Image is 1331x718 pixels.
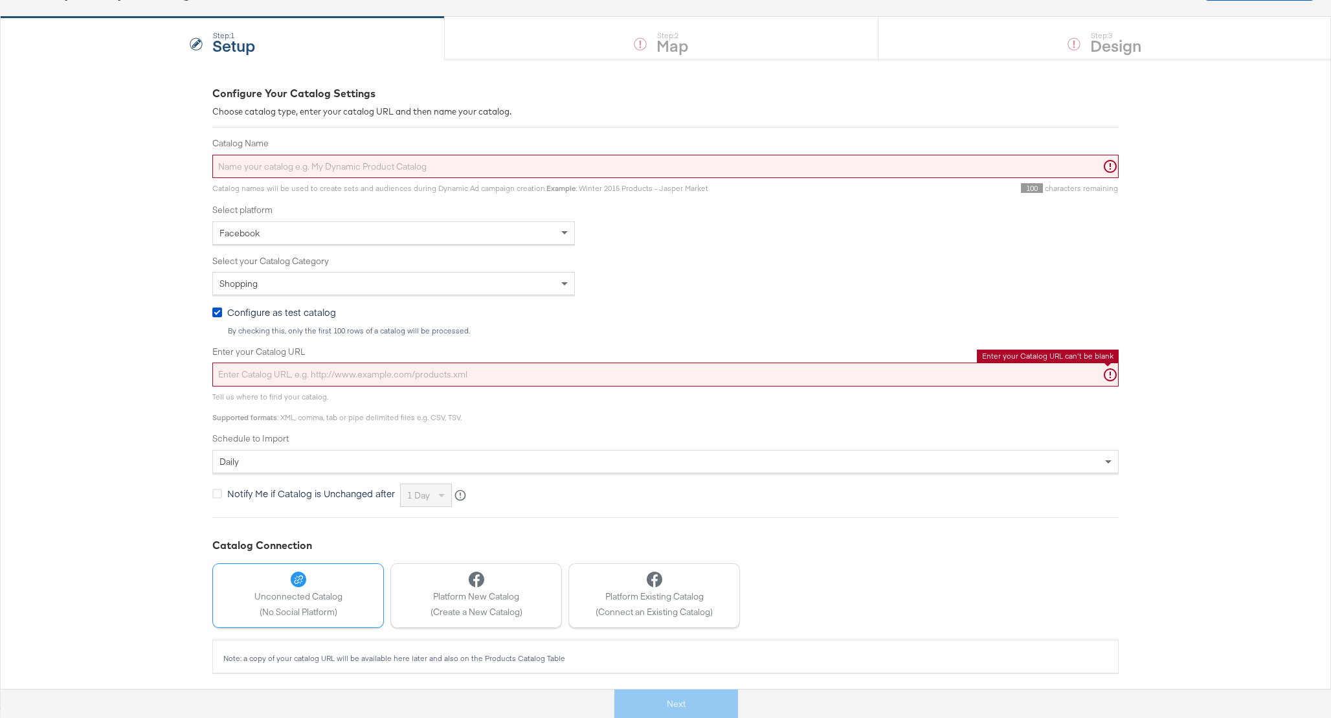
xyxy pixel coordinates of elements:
div: Step: 1 [212,31,255,40]
div: characters remaining [708,183,1119,194]
span: (No Social Platform) [254,606,342,618]
span: Shopping [219,278,258,289]
input: Name your catalog e.g. My Dynamic Product Catalog [212,155,1119,179]
span: Unconnected Catalog [254,590,342,603]
span: 100 [1021,183,1043,193]
span: Configure as test catalog [227,306,336,319]
span: daily [219,456,239,467]
span: (Create a New Catalog) [431,606,522,618]
label: Schedule to Import [212,432,1119,445]
strong: Setup [212,34,255,56]
button: Platform Existing Catalog(Connect an Existing Catalog) [568,563,740,628]
label: Enter your Catalog URL [212,346,1119,358]
span: (Connect an Existing Catalog) [596,606,713,618]
span: Tell us where to find your catalog. : XML, comma, tab or pipe delimited files e.g. CSV, TSV. [212,392,462,422]
label: Select your Catalog Category [212,255,1119,267]
strong: Supported formats [212,412,277,422]
div: Note: a copy of your catalog URL will be available here later and also on the Products Catalog Table [223,654,1108,663]
div: Catalog Connection [212,538,1119,553]
span: Facebook [219,227,260,239]
button: Platform New Catalog(Create a New Catalog) [390,563,562,628]
label: Catalog Name [212,137,1119,150]
span: Catalog names will be used to create sets and audiences during Dynamic Ad campaign creation. : Wi... [212,183,708,193]
button: Unconnected Catalog(No Social Platform) [212,563,384,628]
input: Enter Catalog URL, e.g. http://www.example.com/products.xml [212,363,1119,387]
div: By checking this, only the first 100 rows of a catalog will be processed. [227,326,1119,335]
li: Enter your Catalog URL can't be blank [982,351,1113,361]
div: Choose catalog type, enter your catalog URL and then name your catalog. [212,106,1119,118]
span: Notify Me if Catalog is Unchanged after [227,487,395,500]
label: Select platform [212,204,1119,216]
span: 1 day [407,489,430,501]
span: Platform New Catalog [431,590,522,603]
strong: Example [546,183,576,193]
span: Platform Existing Catalog [596,590,713,603]
div: Configure Your Catalog Settings [212,86,1119,101]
